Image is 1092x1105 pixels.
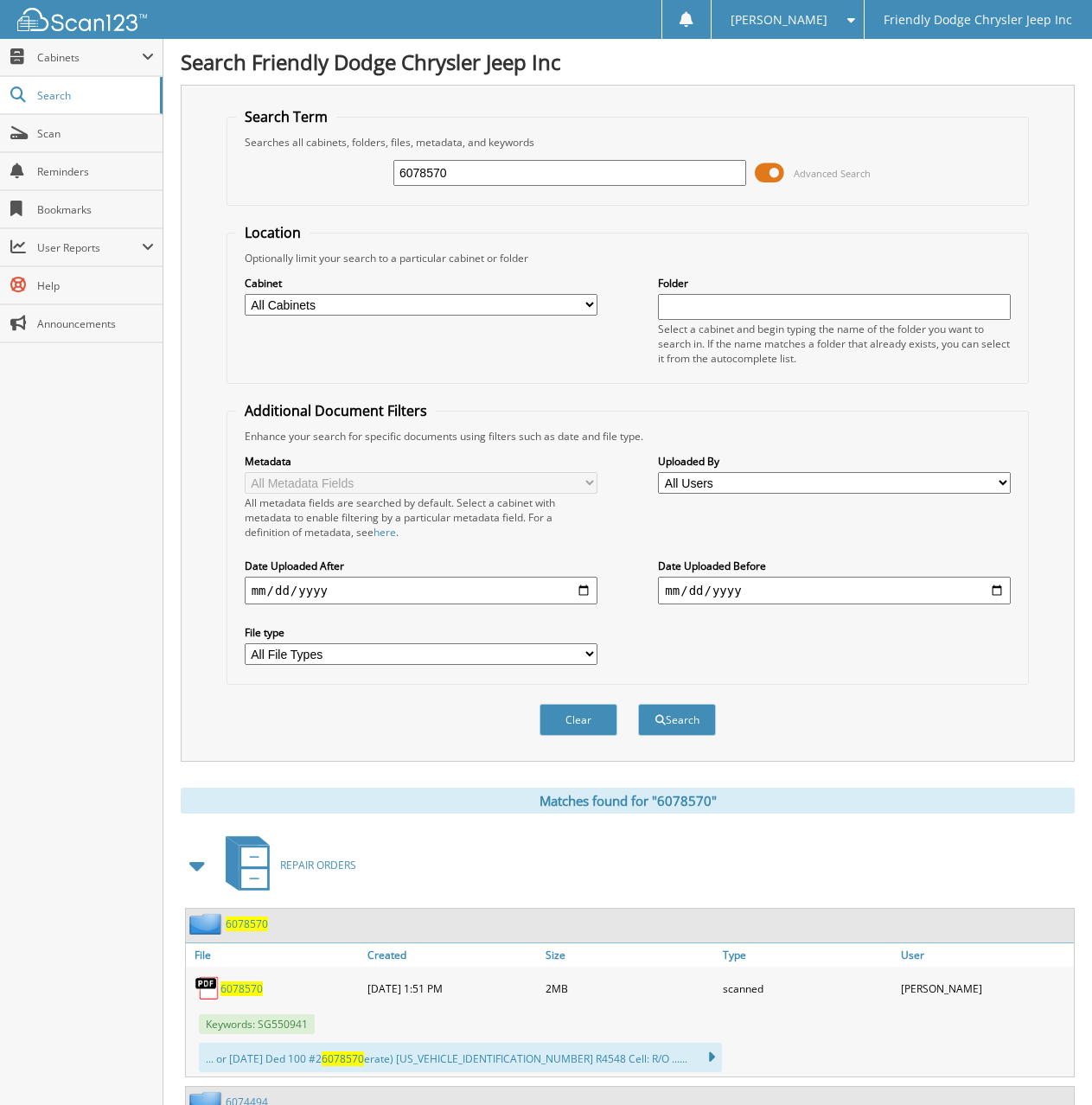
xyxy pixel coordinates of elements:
div: 2MB [541,971,718,1006]
div: Select a cabinet and begin typing the name of the folder you want to search in. If the name match... [658,322,1011,366]
div: ... or [DATE] Ded 100 #2 erate) [US_VEHICLE_IDENTIFICATION_NUMBER] R4548 Cell: R/O ...... [199,1043,722,1072]
span: Announcements [37,316,154,331]
div: Optionally limit your search to a particular cabinet or folder [236,251,1020,265]
span: Reminders [37,164,154,179]
input: start [245,577,597,604]
input: end [658,577,1011,604]
span: Scan [37,126,154,141]
a: here [374,525,396,540]
span: Search [37,88,151,103]
a: User [897,943,1074,967]
label: File type [245,625,597,640]
span: User Reports [37,240,142,255]
label: Date Uploaded Before [658,559,1011,573]
label: Uploaded By [658,454,1011,469]
h1: Search Friendly Dodge Chrysler Jeep Inc [181,48,1075,76]
div: [PERSON_NAME] [897,971,1074,1006]
a: Type [718,943,896,967]
a: 6078570 [220,981,263,996]
label: Cabinet [245,276,597,291]
label: Folder [658,276,1011,291]
span: 6078570 [322,1051,364,1066]
img: folder2.png [189,913,226,935]
span: Keywords: SG550941 [199,1014,315,1034]
legend: Additional Document Filters [236,401,436,420]
legend: Search Term [236,107,336,126]
div: Enhance your search for specific documents using filters such as date and file type. [236,429,1020,444]
a: REPAIR ORDERS [215,831,356,899]
label: Metadata [245,454,597,469]
button: Clear [540,704,617,736]
span: Bookmarks [37,202,154,217]
span: Friendly Dodge Chrysler Jeep Inc [884,15,1072,25]
img: PDF.png [195,975,220,1001]
span: Help [37,278,154,293]
a: Created [363,943,540,967]
iframe: Chat Widget [1006,1022,1092,1105]
div: [DATE] 1:51 PM [363,971,540,1006]
span: REPAIR ORDERS [280,858,356,872]
button: Search [638,704,716,736]
a: Size [541,943,718,967]
div: All metadata fields are searched by default. Select a cabinet with metadata to enable filtering b... [245,495,597,540]
legend: Location [236,223,310,242]
a: 6078570 [226,917,268,931]
span: Advanced Search [794,167,871,180]
a: File [186,943,363,967]
span: Cabinets [37,50,142,65]
label: Date Uploaded After [245,559,597,573]
div: scanned [718,971,896,1006]
img: scan123-logo-white.svg [17,8,147,31]
div: Searches all cabinets, folders, files, metadata, and keywords [236,135,1020,150]
span: [PERSON_NAME] [731,15,827,25]
div: Matches found for "6078570" [181,788,1075,814]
